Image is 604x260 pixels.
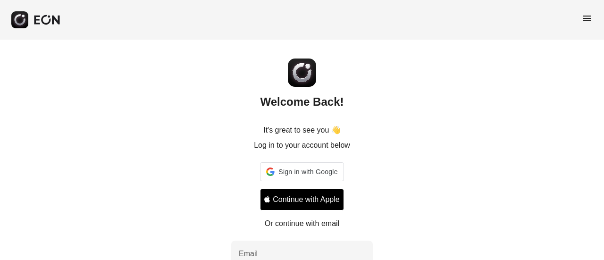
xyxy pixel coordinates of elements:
span: Sign in with Google [278,166,337,177]
p: It's great to see you 👋 [263,125,341,136]
button: Signin with apple ID [260,189,344,210]
p: Log in to your account below [254,140,350,151]
h2: Welcome Back! [260,94,344,109]
div: Sign in with Google [260,162,344,181]
label: Email [239,248,258,260]
p: Or continue with email [265,218,339,229]
span: menu [581,13,593,24]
